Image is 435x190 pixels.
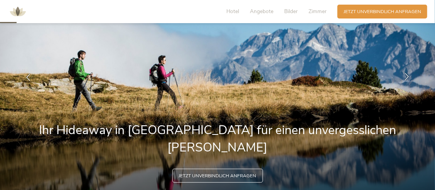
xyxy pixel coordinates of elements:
span: Jetzt unverbindlich anfragen [344,8,421,15]
span: Angebote [250,8,273,15]
span: Hotel [226,8,239,15]
span: Jetzt unverbindlich anfragen [179,173,256,179]
a: AMONTI & LUNARIS Wellnessresort [6,9,29,13]
span: Zimmer [309,8,327,15]
span: Bilder [284,8,298,15]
